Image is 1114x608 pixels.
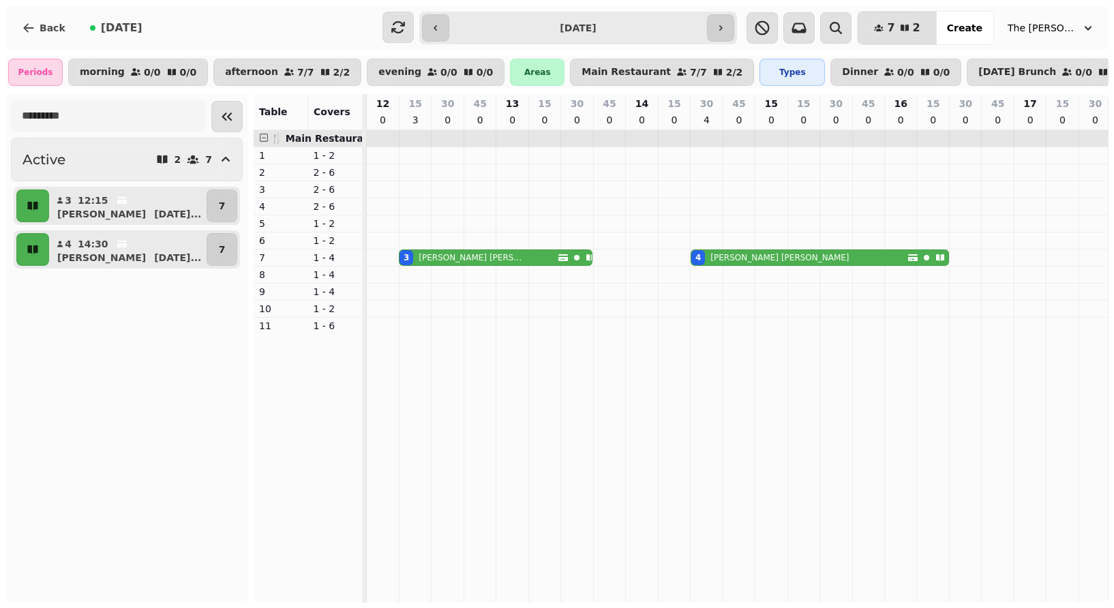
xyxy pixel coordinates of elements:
[1025,113,1036,127] p: 0
[895,113,906,127] p: 0
[442,113,453,127] p: 0
[539,113,550,127] p: 0
[863,113,874,127] p: 0
[690,67,707,77] p: 7 / 7
[797,97,810,110] p: 15
[507,113,518,127] p: 0
[993,113,1004,127] p: 0
[79,12,153,44] button: [DATE]
[333,67,350,77] p: 2 / 2
[101,22,142,33] span: [DATE]
[144,67,161,77] p: 0 / 0
[858,12,936,44] button: 72
[8,59,63,86] div: Periods
[271,133,375,144] span: 🍴 Main Restaurant
[213,59,361,86] button: afternoon7/72/2
[211,101,243,132] button: Collapse sidebar
[830,59,961,86] button: Dinner0/00/0
[11,138,243,181] button: Active27
[11,12,76,44] button: Back
[635,97,648,110] p: 14
[259,166,303,179] p: 2
[701,113,712,127] p: 4
[154,251,201,264] p: [DATE] ...
[64,237,72,251] p: 4
[726,67,743,77] p: 2 / 2
[314,285,357,299] p: 1 - 4
[52,189,204,222] button: 312:15[PERSON_NAME][DATE]...
[477,67,494,77] p: 0 / 0
[927,97,939,110] p: 15
[259,106,288,117] span: Table
[259,285,303,299] p: 9
[259,302,303,316] p: 10
[377,113,388,127] p: 0
[259,217,303,230] p: 5
[571,97,584,110] p: 30
[225,67,278,78] p: afternoon
[314,183,357,196] p: 2 - 6
[314,106,350,117] span: Covers
[78,237,108,251] p: 14:30
[419,252,524,263] p: [PERSON_NAME] [PERSON_NAME]
[1056,97,1069,110] p: 15
[408,97,421,110] p: 15
[80,67,125,78] p: morning
[928,113,939,127] p: 0
[765,97,778,110] p: 15
[570,59,754,86] button: Main Restaurant7/72/2
[219,199,226,213] p: 7
[506,97,519,110] p: 13
[259,149,303,162] p: 1
[314,319,357,333] p: 1 - 6
[57,251,146,264] p: [PERSON_NAME]
[636,113,647,127] p: 0
[314,200,357,213] p: 2 - 6
[667,97,680,110] p: 15
[57,207,146,221] p: [PERSON_NAME]
[314,234,357,247] p: 1 - 2
[933,67,950,77] p: 0 / 0
[314,268,357,282] p: 1 - 4
[759,59,825,86] div: Types
[314,302,357,316] p: 1 - 2
[887,22,894,33] span: 7
[378,67,421,78] p: evening
[603,97,616,110] p: 45
[1008,21,1076,35] span: The [PERSON_NAME] Nook
[936,12,993,44] button: Create
[959,97,972,110] p: 30
[732,97,745,110] p: 45
[960,113,971,127] p: 0
[894,97,907,110] p: 16
[473,97,486,110] p: 45
[978,67,1056,78] p: [DATE] Brunch
[314,166,357,179] p: 2 - 6
[830,113,841,127] p: 0
[830,97,843,110] p: 30
[64,194,72,207] p: 3
[78,194,108,207] p: 12:15
[440,67,457,77] p: 0 / 0
[1089,97,1102,110] p: 30
[259,251,303,264] p: 7
[175,155,181,164] p: 2
[404,252,409,263] div: 3
[40,23,65,33] span: Back
[862,97,875,110] p: 45
[259,200,303,213] p: 4
[1089,113,1100,127] p: 0
[410,113,421,127] p: 3
[999,16,1103,40] button: The [PERSON_NAME] Nook
[897,67,914,77] p: 0 / 0
[376,97,389,110] p: 12
[734,113,744,127] p: 0
[582,67,671,78] p: Main Restaurant
[669,113,680,127] p: 0
[510,59,564,86] div: Areas
[947,23,982,33] span: Create
[297,67,314,77] p: 7 / 7
[475,113,485,127] p: 0
[207,189,237,222] button: 7
[314,251,357,264] p: 1 - 4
